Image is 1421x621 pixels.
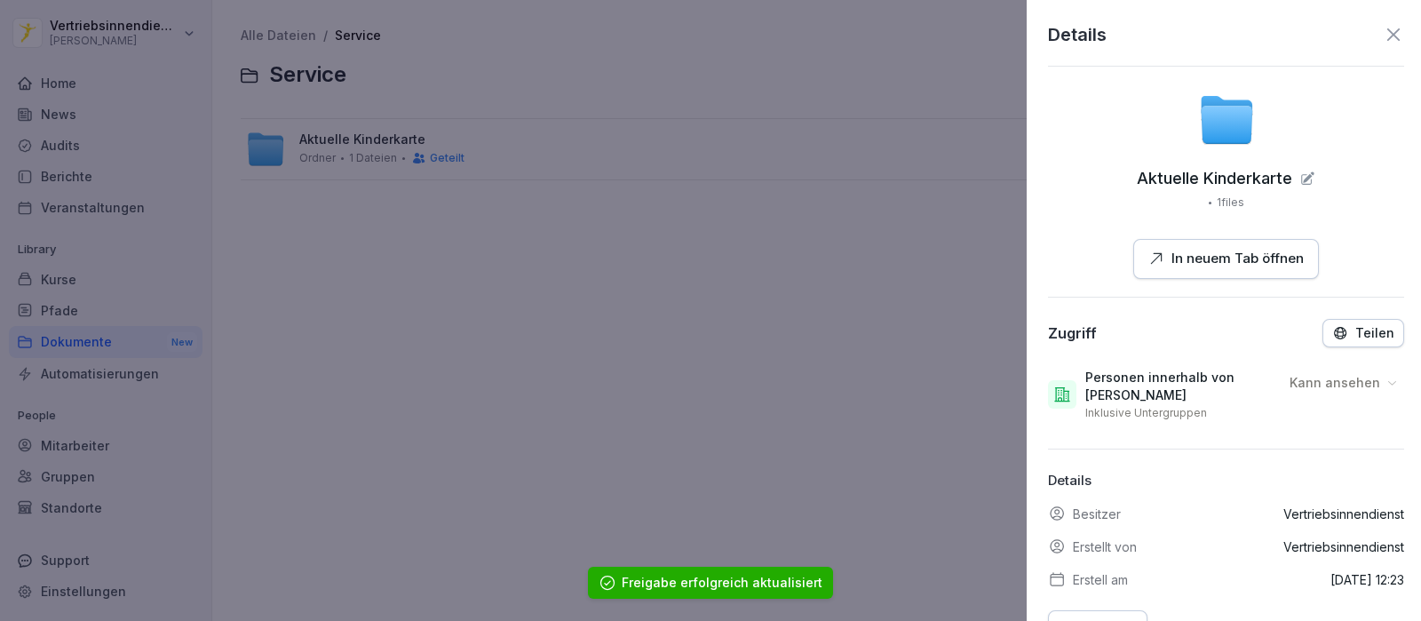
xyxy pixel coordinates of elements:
p: [DATE] 12:23 [1330,570,1404,589]
p: Vertriebsinnendienst [1283,537,1404,556]
p: Inklusive Untergruppen [1085,406,1207,420]
p: Details [1048,21,1107,48]
p: Erstell am [1073,570,1128,589]
div: Zugriff [1048,324,1097,342]
p: Details [1048,471,1404,491]
p: Vertriebsinnendienst [1283,505,1404,523]
p: Kann ansehen [1290,374,1380,392]
button: Teilen [1322,319,1404,347]
p: Personen innerhalb von [PERSON_NAME] [1085,369,1275,404]
p: 1 files [1216,195,1243,211]
p: In neuem Tab öffnen [1171,249,1304,269]
button: In neuem Tab öffnen [1133,239,1319,279]
p: Teilen [1355,326,1394,340]
div: Freigabe erfolgreich aktualisiert [622,574,822,592]
p: Besitzer [1073,505,1121,523]
p: Aktuelle Kinderkarte [1137,170,1292,187]
p: Erstellt von [1073,537,1137,556]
